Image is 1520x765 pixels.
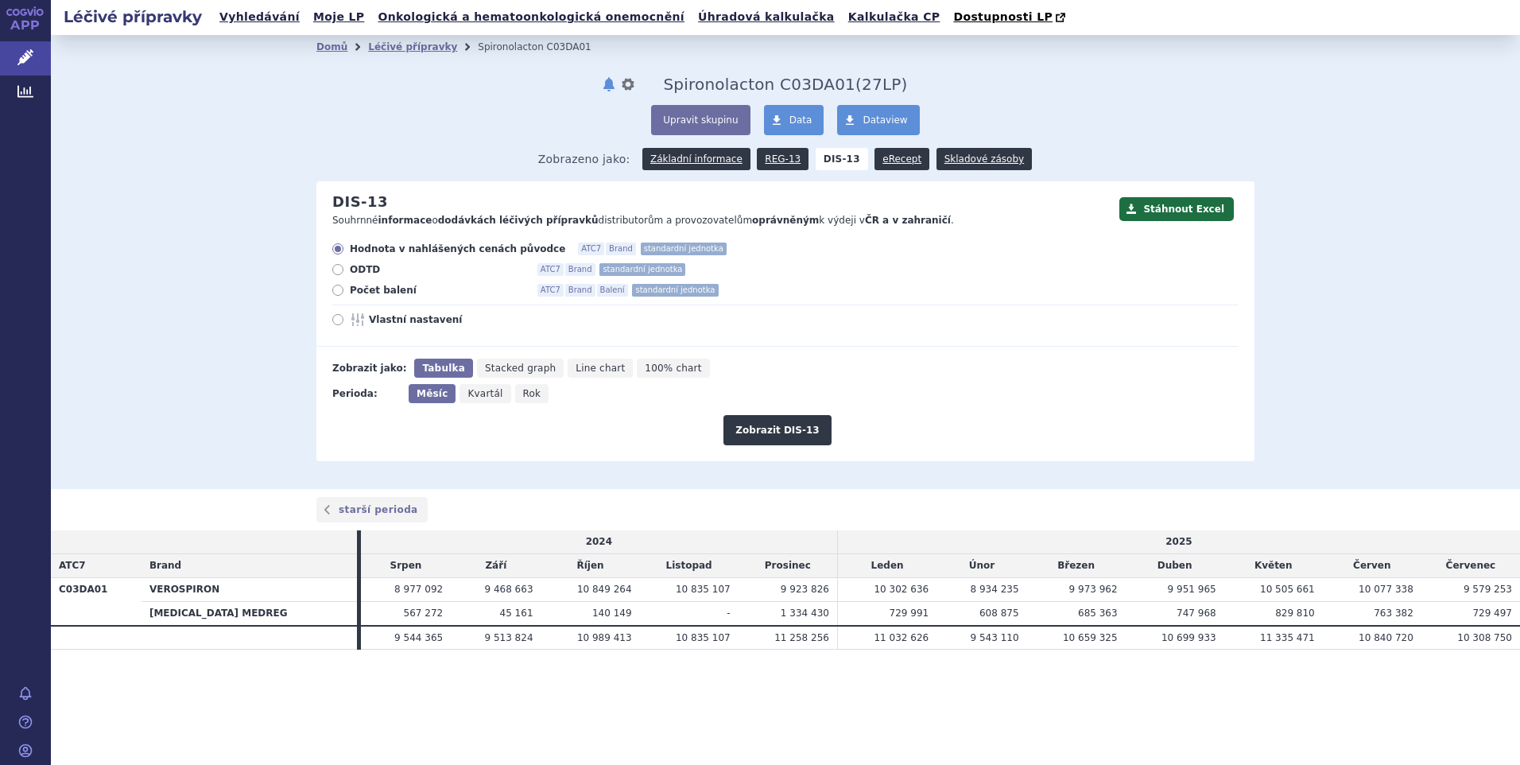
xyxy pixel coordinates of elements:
span: 45 161 [500,608,533,619]
span: 685 363 [1078,608,1118,619]
strong: dodávkách léčivých přípravků [438,215,599,226]
th: [MEDICAL_DATA] MEDREG [142,601,357,625]
span: 10 302 636 [874,584,929,595]
div: Perioda: [332,384,401,403]
td: Říjen [541,554,640,578]
span: 10 835 107 [676,632,731,643]
button: notifikace [601,75,617,94]
td: Leden [837,554,936,578]
span: 8 977 092 [394,584,443,595]
a: Domů [316,41,347,52]
span: 10 989 413 [577,632,632,643]
td: Červen [1323,554,1421,578]
td: Únor [936,554,1026,578]
span: Dostupnosti LP [953,10,1053,23]
span: 10 849 264 [577,584,632,595]
span: 729 991 [890,608,929,619]
th: C03DA01 [51,577,142,625]
span: ODTD [350,263,525,276]
a: Léčivé přípravky [368,41,457,52]
strong: ČR a v zahraničí [865,215,951,226]
h2: Léčivé přípravky [51,6,215,28]
span: 10 308 750 [1457,632,1512,643]
span: Počet balení [350,284,525,297]
span: 100% chart [645,363,701,374]
a: Vyhledávání [215,6,304,28]
span: 27 [862,75,882,94]
button: nastavení [620,75,636,94]
span: Tabulka [422,363,464,374]
span: 8 934 235 [970,584,1018,595]
td: 2025 [837,530,1520,553]
span: Brand [606,243,636,255]
span: 567 272 [404,608,444,619]
span: Zobrazeno jako: [538,148,630,170]
span: 829 810 [1275,608,1315,619]
span: Brand [565,263,595,276]
span: 9 923 826 [781,584,829,595]
span: 9 579 253 [1464,584,1512,595]
strong: informace [378,215,432,226]
span: 140 149 [592,608,632,619]
span: 11 032 626 [874,632,929,643]
a: Skladové zásoby [936,148,1032,170]
a: Onkologická a hematoonkologická onemocnění [373,6,689,28]
span: Line chart [576,363,625,374]
li: Spironolacton C03DA01 [478,35,611,59]
td: Květen [1224,554,1323,578]
td: 2024 [361,530,838,553]
span: 9 468 663 [484,584,533,595]
strong: oprávněným [752,215,819,226]
td: Červenec [1421,554,1520,578]
strong: DIS-13 [816,148,868,170]
span: ATC7 [578,243,604,255]
span: standardní jednotka [641,243,727,255]
span: - [727,608,730,619]
span: ATC7 [59,560,86,571]
button: Upravit skupinu [651,105,750,135]
span: 747 968 [1177,608,1216,619]
td: Srpen [361,554,451,578]
span: ATC7 [537,263,564,276]
span: Kvartál [467,388,502,399]
span: 1 334 430 [781,608,829,619]
td: Prosinec [739,554,838,578]
span: 10 659 325 [1063,632,1118,643]
span: Vlastní nastavení [369,313,544,326]
td: Listopad [640,554,739,578]
span: 10 077 338 [1359,584,1413,595]
span: 608 875 [979,608,1019,619]
span: 9 513 824 [484,632,533,643]
span: 10 840 720 [1359,632,1413,643]
span: 729 497 [1472,608,1512,619]
span: ATC7 [537,284,564,297]
span: standardní jednotka [632,284,718,297]
span: 9 951 965 [1168,584,1216,595]
th: VEROSPIRON [142,577,357,601]
a: starší perioda [316,497,428,522]
td: Září [451,554,541,578]
a: REG-13 [757,148,808,170]
button: Stáhnout Excel [1119,197,1234,221]
td: Duben [1126,554,1224,578]
a: Úhradová kalkulačka [693,6,839,28]
a: Dostupnosti LP [948,6,1073,29]
p: Souhrnné o distributorům a provozovatelům k výdeji v . [332,214,1111,227]
a: Základní informace [642,148,750,170]
span: 11 258 256 [774,632,829,643]
div: Zobrazit jako: [332,359,406,378]
span: Balení [597,284,628,297]
a: eRecept [874,148,929,170]
span: 9 973 962 [1069,584,1118,595]
span: Rok [523,388,541,399]
a: Dataview [837,105,919,135]
span: 10 699 933 [1161,632,1216,643]
span: Data [789,115,812,126]
a: Kalkulačka CP [843,6,945,28]
span: 11 335 471 [1260,632,1315,643]
span: Hodnota v nahlášených cenách původce [350,243,565,255]
a: Data [764,105,824,135]
span: Dataview [863,115,907,126]
td: Březen [1027,554,1126,578]
span: Brand [149,560,181,571]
